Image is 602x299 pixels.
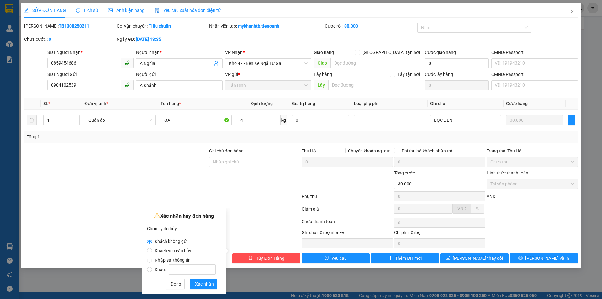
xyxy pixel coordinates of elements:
[166,279,185,289] button: Đóng
[302,148,316,153] span: Thu Hộ
[394,170,415,175] span: Tổng cước
[149,24,171,29] b: Tiêu chuẩn
[425,50,456,55] label: Cước giao hàng
[76,8,98,13] span: Lịch sử
[209,148,244,153] label: Ghi chú đơn hàng
[425,58,489,68] input: Cước giao hàng
[161,115,231,125] input: VD: Bàn, Ghế
[360,49,422,56] span: [GEOGRAPHIC_DATA] tận nơi
[43,101,48,106] span: SL
[314,72,332,77] span: Lấy hàng
[24,36,115,43] div: Chưa cước :
[314,50,334,55] span: Giao hàng
[510,253,578,263] button: printer[PERSON_NAME] và In
[214,61,219,66] span: user-add
[117,36,208,43] div: Ngày GD:
[487,147,578,154] div: Trạng thái Thu Hộ
[225,50,243,55] span: VP Nhận
[371,253,439,263] button: plusThêm ĐH mới
[568,115,575,125] button: plus
[154,212,160,219] span: warning
[446,256,450,261] span: save
[314,58,330,68] span: Giao
[395,71,422,78] span: Lấy tận nơi
[491,71,578,78] div: CMND/Passport
[169,264,216,275] input: Khác:
[125,60,130,65] span: phone
[147,211,221,221] div: Xác nhận hủy đơn hàng
[388,256,393,261] span: plus
[195,280,214,287] span: Xác nhận
[125,82,130,87] span: phone
[152,267,218,272] span: Khác:
[85,101,108,106] span: Đơn vị tính
[301,218,393,229] div: Chưa thanh toán
[302,253,370,263] button: exclamation-circleYêu cầu
[161,101,181,106] span: Tên hàng
[506,115,563,125] input: 0
[425,72,453,77] label: Cước lấy hàng
[314,80,328,90] span: Lấy
[395,255,422,262] span: Thêm ĐH mới
[47,71,134,78] div: SĐT Người Gửi
[490,157,574,167] span: Chưa thu
[49,37,51,42] b: 0
[346,147,393,154] span: Chuyển khoản ng. gửi
[292,101,315,106] span: Giá trị hàng
[525,255,569,262] span: [PERSON_NAME] và In
[344,24,358,29] b: 30.000
[24,8,66,13] span: SỬA ĐƠN HÀNG
[27,115,37,125] button: delete
[229,81,308,90] span: Tân Bình
[47,49,134,56] div: SĐT Người Nhận
[328,80,422,90] input: Dọc đường
[476,206,479,211] span: %
[425,80,489,90] input: Cước lấy hàng
[27,133,232,140] div: Tổng: 1
[430,115,501,125] input: Ghi Chú
[453,255,503,262] span: [PERSON_NAME] thay đổi
[76,8,80,13] span: clock-circle
[399,147,455,154] span: Phí thu hộ khách nhận trả
[487,170,528,175] label: Hình thức thanh toán
[490,179,574,189] span: Tại văn phòng
[325,256,329,261] span: exclamation-circle
[570,9,575,14] span: close
[563,3,581,21] button: Close
[330,58,422,68] input: Dọc đường
[302,229,393,238] div: Ghi chú nội bộ nhà xe
[255,255,284,262] span: Hủy Đơn Hàng
[487,194,495,199] span: VND
[152,239,190,244] span: Khách không gửi
[331,255,347,262] span: Yêu cầu
[351,98,427,110] th: Loại phụ phí
[152,258,193,263] span: Nhập sai thông tin
[155,8,160,13] img: icon
[155,8,221,13] span: Yêu cầu xuất hóa đơn điện tử
[117,23,208,29] div: Gói vận chuyển:
[24,23,115,29] div: [PERSON_NAME]:
[190,279,217,289] button: Xác nhận
[457,206,466,211] span: VND
[281,115,287,125] span: kg
[394,229,485,238] div: Chi phí nội bộ
[136,37,161,42] b: [DATE] 18:35
[108,8,113,13] span: picture
[209,23,324,29] div: Nhân viên tạo:
[209,157,300,167] input: Ghi chú đơn hàng
[238,24,279,29] b: mykhanhtb.tienoanh
[568,118,575,123] span: plus
[440,253,508,263] button: save[PERSON_NAME] thay đổi
[251,101,273,106] span: Định lượng
[88,115,152,125] span: Quần áo
[225,71,311,78] div: VP gửi
[428,98,504,110] th: Ghi chú
[301,206,393,216] div: Giảm giá
[171,280,181,287] span: Đóng
[229,59,308,68] span: Kho 47 - Bến Xe Ngã Tư Ga
[232,253,300,263] button: deleteHủy Đơn Hàng
[518,256,523,261] span: printer
[24,8,29,13] span: edit
[506,101,528,106] span: Cước hàng
[491,49,578,56] div: CMND/Passport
